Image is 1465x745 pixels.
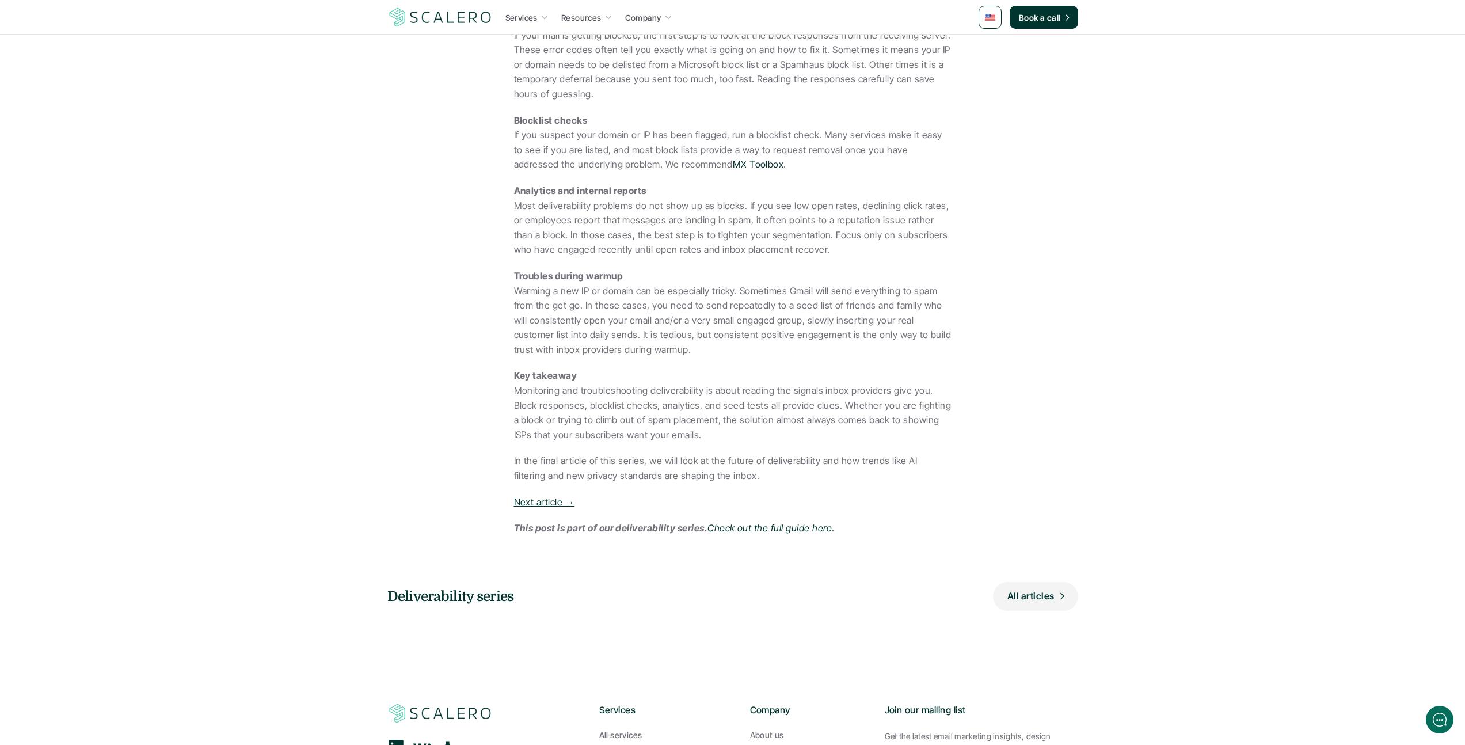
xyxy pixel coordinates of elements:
p: Monitoring and troubleshooting deliverability is about reading the signals inbox providers give y... [514,368,952,442]
p: Company [750,703,866,718]
h5: Deliverability series [387,586,549,607]
strong: Key takeaway [514,370,577,381]
p: Join our mailing list [885,703,1078,718]
img: Scalero company logo [387,702,493,724]
strong: This post is part of our deliverability series. [514,522,708,534]
strong: Troubles during warmup [514,270,623,282]
h2: Let us know if we can help with lifecycle marketing. [17,77,213,132]
a: Next article → [514,496,575,508]
p: Services [505,12,538,24]
p: Book a call [1019,12,1061,24]
p: All services [599,729,642,741]
p: Warming a new IP or domain can be especially tricky. Sometimes Gmail will send everything to spam... [514,269,952,358]
a: All articles [993,582,1078,611]
a: MX Toolbox [733,158,784,170]
p: Resources [561,12,602,24]
p: Company [625,12,661,24]
span: New conversation [74,159,138,169]
button: New conversation [18,153,212,176]
p: In the final article of this series, we will look at the future of deliverability and how trends ... [514,454,952,483]
p: If your mail is getting blocked, the first step is to look at the block responses from the receiv... [514,13,952,102]
span: We run on Gist [96,402,146,410]
p: Most deliverability problems do not show up as blocks. If you see low open rates, declining click... [514,184,952,257]
a: Check out the full guide here [707,522,832,534]
p: About us [750,729,784,741]
strong: . [832,522,835,534]
a: All services [599,729,716,741]
p: All articles [1007,589,1055,604]
a: Scalero company logo [387,703,493,724]
strong: Analytics and internal reports [514,185,646,196]
a: About us [750,729,866,741]
a: Book a call [1010,6,1078,29]
p: If you suspect your domain or IP has been flagged, run a blocklist check. Many services make it e... [514,113,952,172]
strong: Blocklist checks [514,115,588,126]
h1: Hi! Welcome to Scalero. [17,56,213,74]
p: Services [599,703,716,718]
a: Scalero company logo [387,7,493,28]
img: Scalero company logo [387,6,493,28]
iframe: gist-messenger-bubble-iframe [1426,706,1453,733]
